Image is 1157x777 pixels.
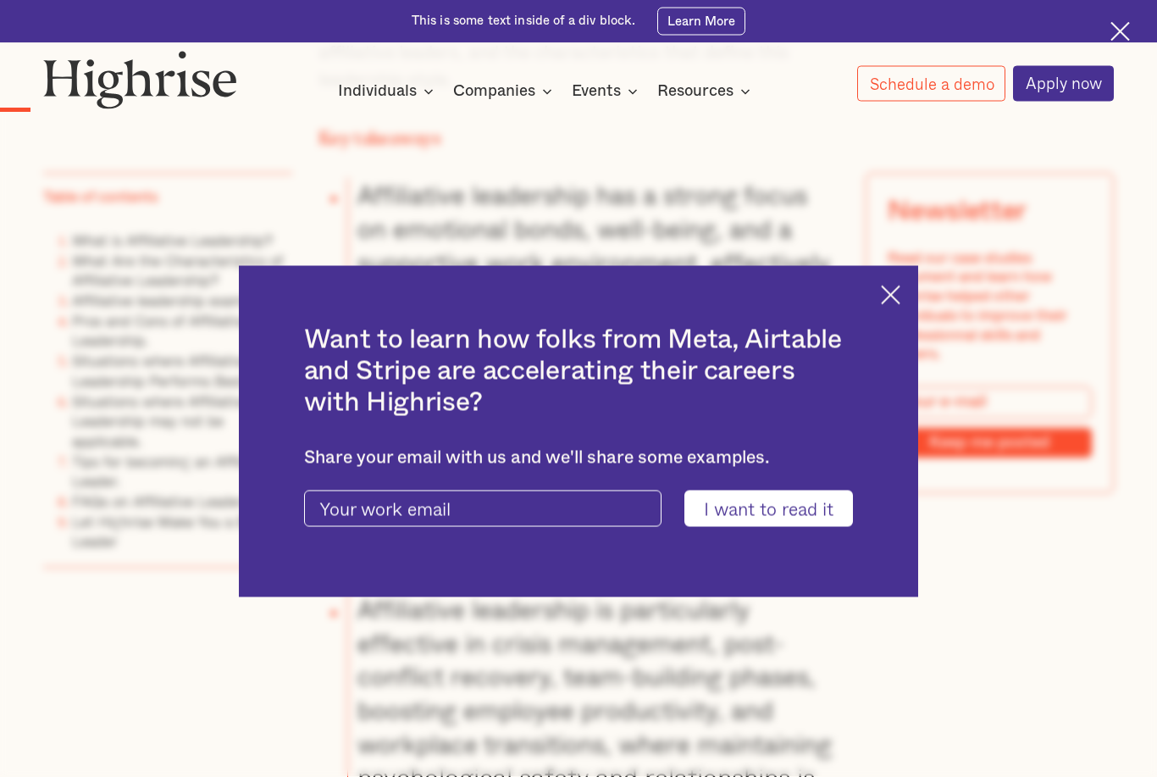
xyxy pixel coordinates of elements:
img: Highrise logo [43,51,236,109]
img: Cross icon [881,286,900,305]
a: Schedule a demo [857,66,1006,102]
h2: Want to learn how folks from Meta, Airtable and Stripe are accelerating their careers with Highrise? [304,325,854,419]
input: Your work email [304,491,662,527]
input: I want to read it [684,491,854,527]
div: This is some text inside of a div block. [412,13,636,30]
a: Learn More [657,8,745,36]
div: Events [572,81,643,102]
div: Resources [657,81,756,102]
form: current-ascender-blog-article-modal-form [304,491,854,527]
div: Companies [453,81,557,102]
div: Individuals [338,81,439,102]
div: Individuals [338,81,417,102]
div: Companies [453,81,535,102]
div: Share your email with us and we'll share some examples. [304,447,854,469]
div: Resources [657,81,734,102]
img: Cross icon [1110,22,1130,42]
div: Events [572,81,621,102]
a: Apply now [1013,66,1114,102]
